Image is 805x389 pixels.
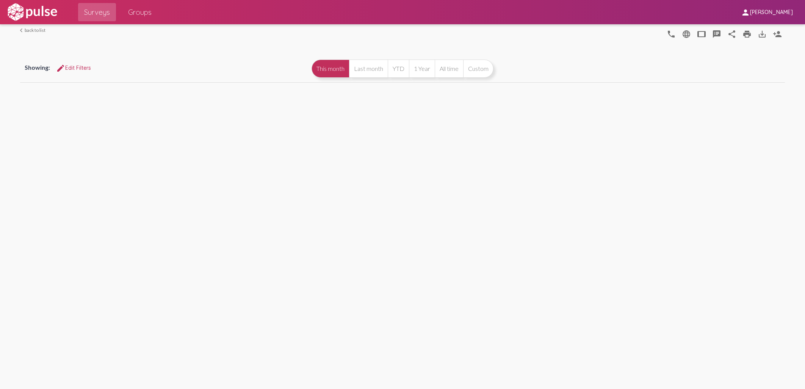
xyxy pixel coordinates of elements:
[388,60,409,78] button: YTD
[727,30,736,39] mat-icon: Share
[349,60,388,78] button: Last month
[741,8,750,17] mat-icon: person
[56,64,65,73] mat-icon: Edit Filters
[664,26,679,41] button: language
[770,26,785,41] button: Person
[709,26,724,41] button: speaker_notes
[712,30,721,39] mat-icon: speaker_notes
[667,30,676,39] mat-icon: language
[773,30,782,39] mat-icon: Person
[742,30,752,39] mat-icon: print
[755,26,770,41] button: Download
[758,30,767,39] mat-icon: Download
[739,26,755,41] a: print
[312,60,349,78] button: This month
[25,64,50,71] span: Showing:
[694,26,709,41] button: tablet
[56,64,91,71] span: Edit Filters
[409,60,435,78] button: 1 Year
[735,5,799,19] button: [PERSON_NAME]
[724,26,739,41] button: Share
[463,60,493,78] button: Custom
[20,27,45,33] a: back to list
[682,30,691,39] mat-icon: language
[697,30,706,39] mat-icon: tablet
[84,5,110,19] span: Surveys
[750,9,793,16] span: [PERSON_NAME]
[435,60,463,78] button: All time
[78,3,116,21] a: Surveys
[128,5,152,19] span: Groups
[6,3,58,22] img: white-logo.svg
[20,28,25,33] mat-icon: arrow_back_ios
[679,26,694,41] button: language
[50,61,97,75] button: Edit FiltersEdit Filters
[122,3,158,21] a: Groups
